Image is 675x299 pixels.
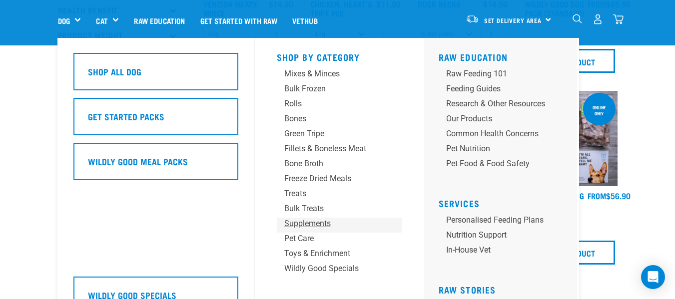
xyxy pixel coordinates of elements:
a: Toys & Enrichment [277,248,402,263]
a: Fillets & Boneless Meat [277,143,402,158]
h5: Services [439,198,569,206]
img: user.png [593,14,603,24]
div: Pet Nutrition [446,143,545,155]
a: Treats [277,188,402,203]
div: Treats [284,188,378,200]
a: Bones [277,113,402,128]
div: Open Intercom Messenger [641,265,665,289]
h5: Shop All Dog [88,65,141,78]
a: Raw Education [126,0,192,40]
div: Our Products [446,113,545,125]
a: Nutrition Support [439,229,569,244]
div: Toys & Enrichment [284,248,378,260]
img: home-icon-1@2x.png [573,14,582,23]
a: In-house vet [439,244,569,259]
a: Pet Food & Food Safety [439,158,569,173]
h5: Shop By Category [277,52,402,60]
div: Bulk Frozen [284,83,378,95]
span: FROM [588,193,606,198]
div: $56.90 [588,191,631,200]
div: Research & Other Resources [446,98,545,110]
div: Mixes & Minces [284,68,378,80]
div: Feeding Guides [446,83,545,95]
a: Get Started Packs [73,98,238,143]
a: Cat [96,15,107,26]
a: Pet Care [277,233,402,248]
div: Common Health Concerns [446,128,545,140]
a: Pet Nutrition [439,143,569,158]
a: Vethub [285,0,325,40]
h5: Wildly Good Meal Packs [88,155,188,168]
a: Green Tripe [277,128,402,143]
div: Bone Broth [284,158,378,170]
div: Bulk Treats [284,203,378,215]
a: Rolls [277,98,402,113]
a: Supplements [277,218,402,233]
div: Rolls [284,98,378,110]
a: Dog [58,15,70,26]
div: online only [583,100,616,121]
span: Set Delivery Area [484,18,542,22]
a: Raw Education [439,54,508,59]
a: Personalised Feeding Plans [439,214,569,229]
div: Bones [284,113,378,125]
a: Freeze Dried Meals [277,173,402,188]
a: Raw Feeding 101 [439,68,569,83]
a: Raw Stories [439,287,496,292]
div: Freeze Dried Meals [284,173,378,185]
a: Our Products [439,113,569,128]
a: Mixes & Minces [277,68,402,83]
a: Bulk Frozen [277,83,402,98]
a: Research & Other Resources [439,98,569,113]
div: Raw Feeding 101 [446,68,545,80]
h5: Get Started Packs [88,110,164,123]
a: Bulk Treats [277,203,402,218]
a: Shop All Dog [73,53,238,98]
div: Pet Food & Food Safety [446,158,545,170]
a: Feeding Guides [439,83,569,98]
div: Fillets & Boneless Meat [284,143,378,155]
a: Wildly Good Meal Packs [73,143,238,188]
a: Get started with Raw [193,0,285,40]
div: Pet Care [284,233,378,245]
a: Bone Broth [277,158,402,173]
a: Common Health Concerns [439,128,569,143]
img: home-icon@2x.png [613,14,624,24]
div: Supplements [284,218,378,230]
div: Wildly Good Specials [284,263,378,275]
img: van-moving.png [466,14,479,23]
a: Wildly Good Specials [277,263,402,278]
div: Green Tripe [284,128,378,140]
